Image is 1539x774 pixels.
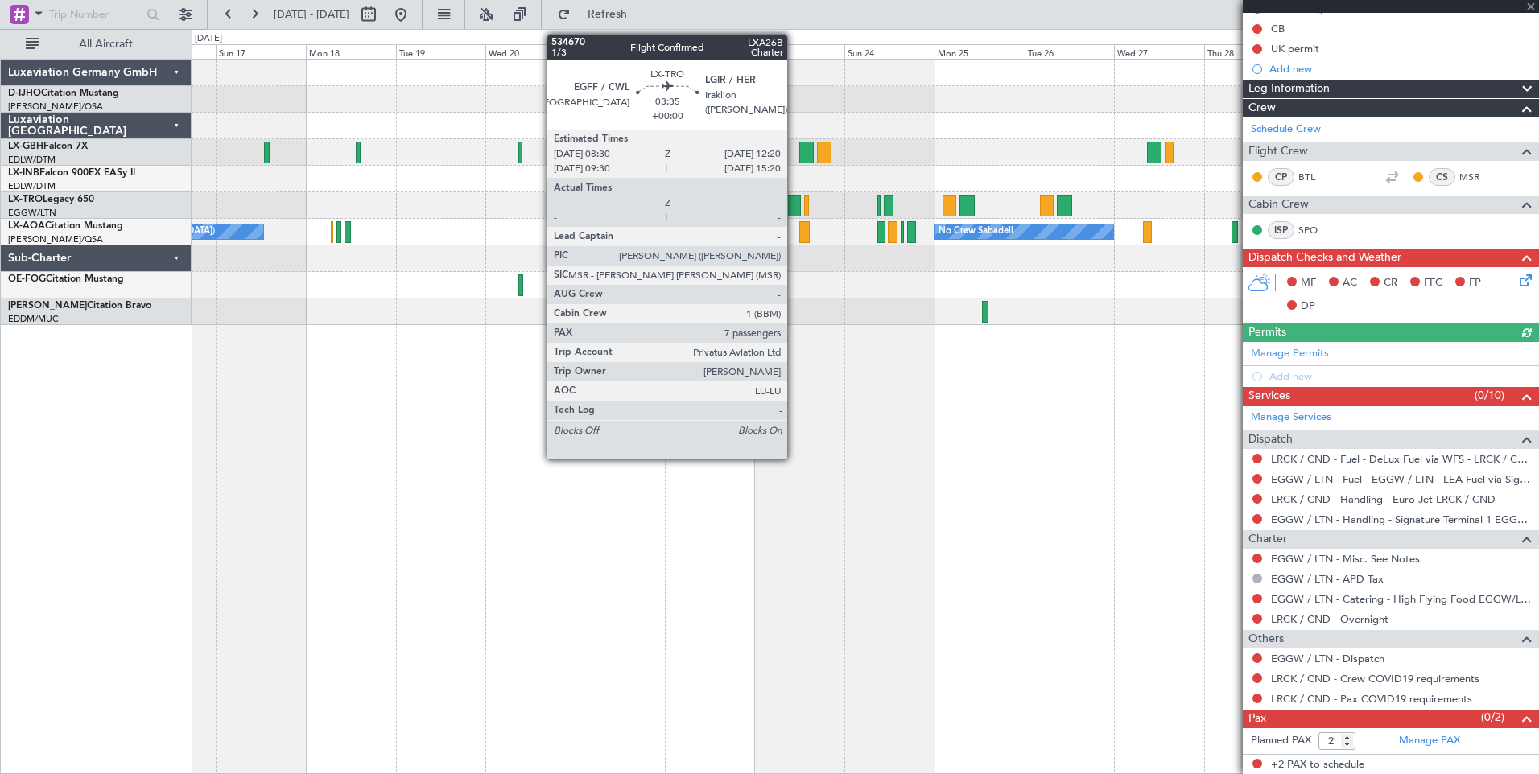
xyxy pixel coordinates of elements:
[1268,168,1294,186] div: CP
[1248,710,1266,728] span: Pax
[216,44,306,59] div: Sun 17
[1271,42,1319,56] div: UK permit
[8,221,123,231] a: LX-AOACitation Mustang
[8,274,46,284] span: OE-FOG
[550,2,646,27] button: Refresh
[1343,275,1357,291] span: AC
[1248,80,1330,98] span: Leg Information
[8,89,119,98] a: D-IJHOCitation Mustang
[755,44,845,59] div: Sat 23
[1271,692,1472,706] a: LRCK / CND - Pax COVID19 requirements
[8,221,45,231] span: LX-AOA
[1424,275,1442,291] span: FFC
[42,39,170,50] span: All Aircraft
[1298,170,1335,184] a: BTL
[1481,709,1504,726] span: (0/2)
[8,195,94,204] a: LX-TROLegacy 650
[1271,572,1384,586] a: EGGW / LTN - APD Tax
[1271,22,1285,35] div: CB
[1248,387,1290,406] span: Services
[274,7,349,22] span: [DATE] - [DATE]
[306,44,396,59] div: Mon 18
[1251,733,1311,749] label: Planned PAX
[1271,612,1388,626] a: LRCK / CND - Overnight
[8,301,87,311] span: [PERSON_NAME]
[1248,430,1293,449] span: Dispatch
[844,44,935,59] div: Sun 24
[8,180,56,192] a: EDLW/DTM
[1269,62,1531,76] div: Add new
[1251,410,1331,426] a: Manage Services
[8,233,103,245] a: [PERSON_NAME]/QSA
[1271,513,1531,526] a: EGGW / LTN - Handling - Signature Terminal 1 EGGW / LTN
[1248,630,1284,648] span: Others
[1025,44,1115,59] div: Tue 26
[8,195,43,204] span: LX-TRO
[1298,223,1335,237] a: SPO
[1475,387,1504,404] span: (0/10)
[8,168,39,178] span: LX-INB
[8,274,124,284] a: OE-FOGCitation Mustang
[1271,592,1531,606] a: EGGW / LTN - Catering - High Flying Food EGGW/LTN
[1248,530,1287,549] span: Charter
[8,154,56,166] a: EDLW/DTM
[8,101,103,113] a: [PERSON_NAME]/QSA
[1271,492,1496,506] a: LRCK / CND - Handling - Euro Jet LRCK / CND
[8,142,88,151] a: LX-GBHFalcon 7X
[574,9,642,20] span: Refresh
[1459,170,1496,184] a: MSR
[1384,275,1397,291] span: CR
[1399,733,1460,749] a: Manage PAX
[195,32,222,46] div: [DATE]
[8,313,59,325] a: EDDM/MUC
[1114,44,1204,59] div: Wed 27
[8,142,43,151] span: LX-GBH
[1271,552,1420,566] a: EGGW / LTN - Misc. See Notes
[1248,99,1276,117] span: Crew
[1301,298,1315,315] span: DP
[8,168,135,178] a: LX-INBFalcon 900EX EASy II
[939,220,1013,244] div: No Crew Sabadell
[1271,757,1364,773] span: +2 PAX to schedule
[1248,249,1401,267] span: Dispatch Checks and Weather
[935,44,1025,59] div: Mon 25
[1248,196,1309,214] span: Cabin Crew
[1251,121,1321,138] a: Schedule Crew
[485,44,576,59] div: Wed 20
[1248,142,1308,161] span: Flight Crew
[1271,652,1384,665] a: EGGW / LTN - Dispatch
[8,89,41,98] span: D-IJHO
[1204,44,1294,59] div: Thu 28
[1271,672,1479,685] a: LRCK / CND - Crew COVID19 requirements
[8,207,56,219] a: EGGW/LTN
[1268,221,1294,239] div: ISP
[396,44,486,59] div: Tue 19
[1271,452,1531,466] a: LRCK / CND - Fuel - DeLux Fuel via WFS - LRCK / CND
[18,31,175,57] button: All Aircraft
[576,44,666,59] div: Thu 21
[665,44,755,59] div: Fri 22
[1301,275,1316,291] span: MF
[49,2,142,27] input: Trip Number
[1271,472,1531,486] a: EGGW / LTN - Fuel - EGGW / LTN - LEA Fuel via Signature in EGGW
[1429,168,1455,186] div: CS
[1469,275,1481,291] span: FP
[8,301,151,311] a: [PERSON_NAME]Citation Bravo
